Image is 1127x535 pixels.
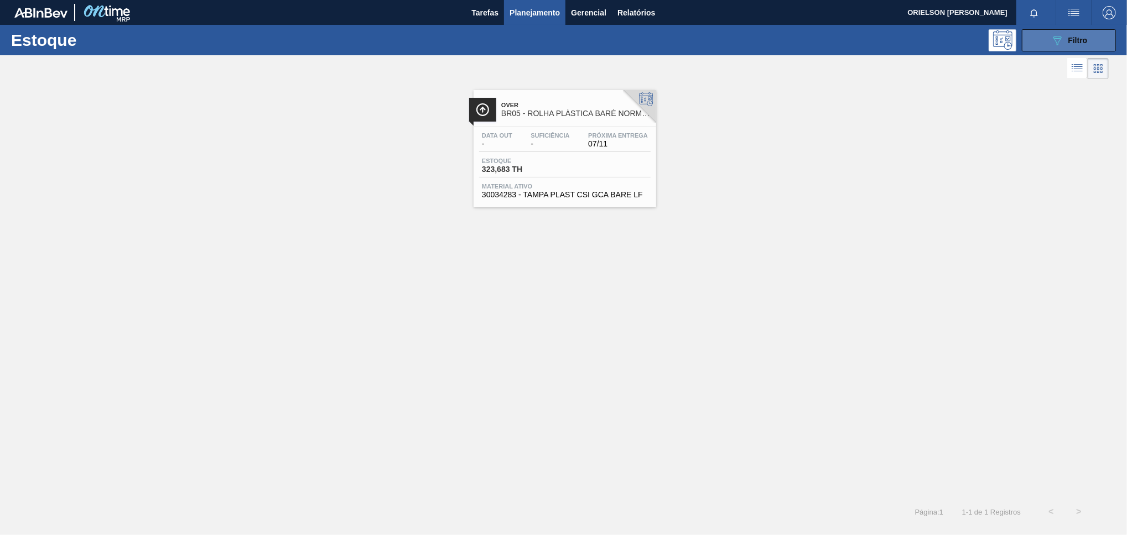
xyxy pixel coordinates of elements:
span: Material ativo [482,183,648,190]
span: Over [501,102,651,108]
span: 30034283 - TAMPA PLAST CSI GCA BARE LF [482,191,648,199]
span: 323,683 TH [482,165,559,174]
span: Página : 1 [915,508,943,516]
button: Notificações [1016,5,1052,20]
span: BR05 - ROLHA PLÁSTICA BARÉ NORMAL [501,109,651,118]
span: Estoque [482,158,559,164]
button: > [1065,498,1093,526]
span: Tarefas [471,6,498,19]
span: Próxima Entrega [588,132,648,139]
img: Logout [1103,6,1116,19]
span: Data out [482,132,512,139]
div: Visão em Cards [1088,58,1109,79]
img: Ícone [476,103,490,117]
span: - [482,140,512,148]
div: Visão em Lista [1067,58,1088,79]
img: userActions [1067,6,1081,19]
h1: Estoque [11,34,178,46]
span: Planejamento [510,6,560,19]
span: Relatórios [617,6,655,19]
button: < [1037,498,1065,526]
span: 07/11 [588,140,648,148]
span: 1 - 1 de 1 Registros [960,508,1021,516]
span: Filtro [1068,36,1088,45]
div: Pogramando: nenhum usuário selecionado [989,29,1016,51]
span: Suficiência [531,132,569,139]
img: TNhmsLtSVTkK8tSr43FrP2fwEKptu5GPRR3wAAAABJRU5ErkJggg== [14,8,67,18]
span: Gerencial [571,6,606,19]
span: - [531,140,569,148]
button: Filtro [1022,29,1116,51]
a: ÍconeOverBR05 - ROLHA PLÁSTICA BARÉ NORMALData out-Suficiência-Próxima Entrega07/11Estoque323,683... [465,82,662,207]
